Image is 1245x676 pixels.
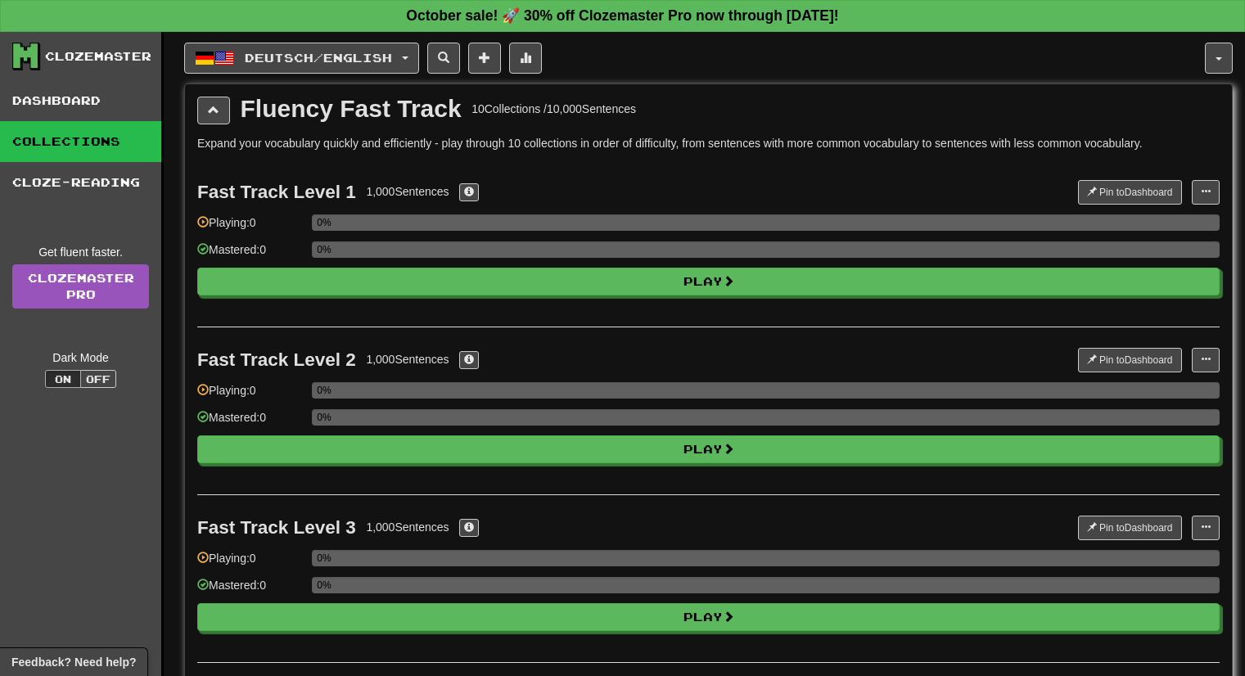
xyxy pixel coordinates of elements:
[197,603,1220,631] button: Play
[366,519,449,535] div: 1,000 Sentences
[197,517,356,538] div: Fast Track Level 3
[45,48,151,65] div: Clozemaster
[1078,516,1182,540] button: Pin toDashboard
[509,43,542,74] button: More stats
[11,654,136,670] span: Open feedback widget
[197,135,1220,151] p: Expand your vocabulary quickly and efficiently - play through 10 collections in order of difficul...
[197,577,304,604] div: Mastered: 0
[197,241,304,268] div: Mastered: 0
[197,182,356,202] div: Fast Track Level 1
[197,349,356,370] div: Fast Track Level 2
[197,268,1220,295] button: Play
[471,101,636,117] div: 10 Collections / 10,000 Sentences
[197,382,304,409] div: Playing: 0
[12,349,149,366] div: Dark Mode
[45,370,81,388] button: On
[12,244,149,260] div: Get fluent faster.
[12,264,149,309] a: ClozemasterPro
[366,183,449,200] div: 1,000 Sentences
[197,214,304,241] div: Playing: 0
[184,43,419,74] button: Deutsch/English
[1078,348,1182,372] button: Pin toDashboard
[468,43,501,74] button: Add sentence to collection
[197,550,304,577] div: Playing: 0
[406,7,838,24] strong: October sale! 🚀 30% off Clozemaster Pro now through [DATE]!
[80,370,116,388] button: Off
[241,97,462,121] div: Fluency Fast Track
[197,409,304,436] div: Mastered: 0
[1078,180,1182,205] button: Pin toDashboard
[245,51,392,65] span: Deutsch / English
[197,435,1220,463] button: Play
[427,43,460,74] button: Search sentences
[366,351,449,367] div: 1,000 Sentences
